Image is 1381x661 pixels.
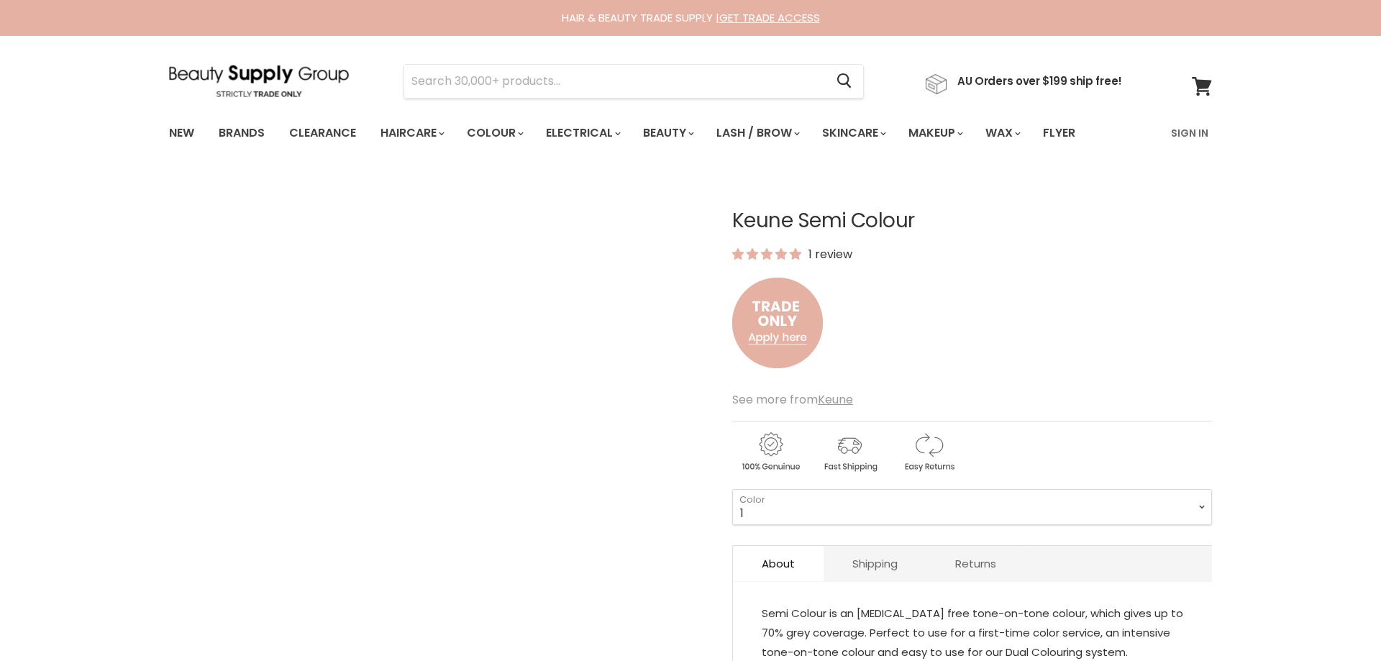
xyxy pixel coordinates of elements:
a: Shipping [824,546,926,581]
a: Haircare [370,118,453,148]
img: to.png [732,263,823,383]
span: 1 review [804,246,852,263]
form: Product [404,64,864,99]
a: Sign In [1162,118,1217,148]
a: Flyer [1032,118,1086,148]
a: Makeup [898,118,972,148]
a: Returns [926,546,1025,581]
span: Semi Colour is an [MEDICAL_DATA] free tone-on-tone colour, which gives up to 70% grey coverage. P... [762,606,1183,660]
a: Colour [456,118,532,148]
div: HAIR & BEAUTY TRADE SUPPLY | [151,11,1230,25]
a: Beauty [632,118,703,148]
a: GET TRADE ACCESS [719,10,820,25]
button: Search [825,65,863,98]
a: Wax [975,118,1029,148]
ul: Main menu [158,112,1124,154]
a: About [733,546,824,581]
a: Brands [208,118,275,148]
img: shipping.gif [811,430,888,474]
a: Skincare [811,118,895,148]
h1: Keune Semi Colour [732,210,1212,232]
span: See more from [732,391,853,408]
nav: Main [151,112,1230,154]
a: Electrical [535,118,629,148]
a: Keune [818,391,853,408]
img: genuine.gif [732,430,808,474]
input: Search [404,65,825,98]
a: Clearance [278,118,367,148]
span: 5.00 stars [732,246,804,263]
a: Lash / Brow [706,118,808,148]
img: returns.gif [890,430,967,474]
a: New [158,118,205,148]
